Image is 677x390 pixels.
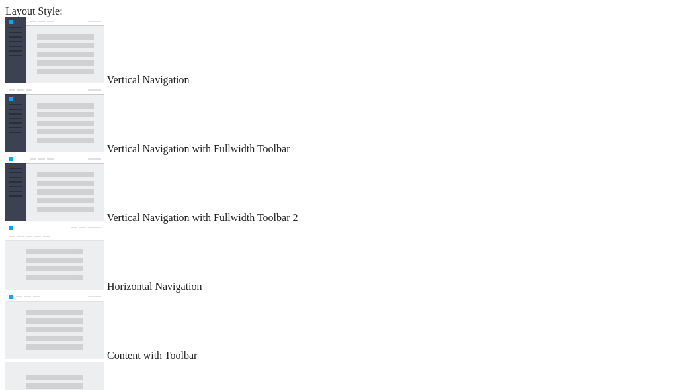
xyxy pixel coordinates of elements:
md-radio-button: Vertical Navigation with Fullwidth Toolbar 2 [5,155,672,224]
img: vertical-nav-with-full-toolbar.jpg [5,86,104,152]
span: Vertical Navigation [107,74,190,85]
img: content-with-toolbar.jpg [5,293,104,359]
span: Vertical Navigation with Fullwidth Toolbar 2 [107,212,298,223]
span: Horizontal Navigation [107,281,202,292]
span: Content with Toolbar [107,350,197,361]
div: Layout Style: [5,5,672,17]
md-radio-button: Vertical Navigation with Fullwidth Toolbar [5,86,672,155]
img: vertical-nav.jpg [5,17,104,83]
md-radio-button: Vertical Navigation [5,17,672,86]
img: vertical-nav-with-full-toolbar-2.jpg [5,155,104,221]
md-radio-button: Content with Toolbar [5,293,672,362]
span: Vertical Navigation with Fullwidth Toolbar [107,143,290,154]
img: horizontal-nav.jpg [5,224,104,290]
md-radio-button: Horizontal Navigation [5,224,672,293]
